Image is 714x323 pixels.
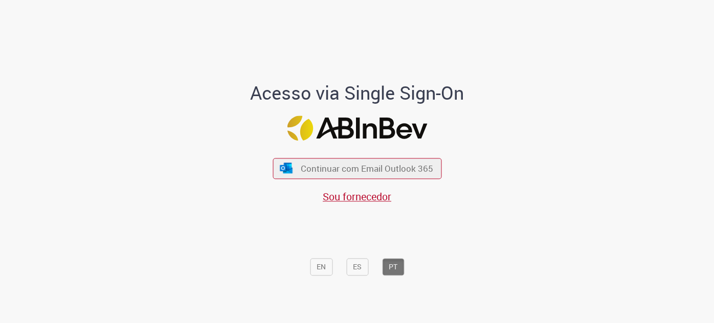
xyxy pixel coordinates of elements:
img: ícone Azure/Microsoft 360 [279,163,294,173]
h1: Acesso via Single Sign-On [215,83,499,104]
a: Sou fornecedor [323,190,391,203]
button: ícone Azure/Microsoft 360 Continuar com Email Outlook 365 [273,158,441,179]
button: EN [310,258,332,275]
button: PT [382,258,404,275]
img: Logo ABInBev [287,116,427,141]
span: Continuar com Email Outlook 365 [301,163,433,174]
button: ES [346,258,368,275]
